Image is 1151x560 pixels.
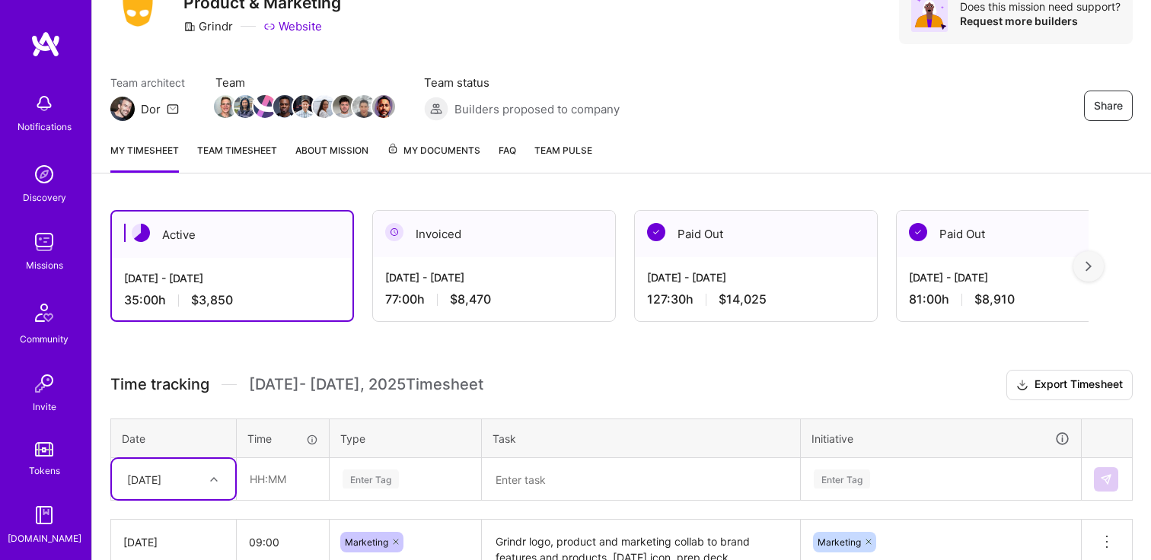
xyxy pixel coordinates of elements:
[111,418,237,458] th: Date
[499,142,516,173] a: FAQ
[1006,370,1133,400] button: Export Timesheet
[191,292,233,308] span: $3,850
[385,269,603,285] div: [DATE] - [DATE]
[18,119,72,135] div: Notifications
[234,95,257,118] img: Team Member Avatar
[647,291,865,307] div: 127:30 h
[450,291,491,307] span: $8,470
[385,223,403,241] img: Invoiced
[1100,473,1112,485] img: Submit
[897,211,1139,257] div: Paid Out
[124,292,340,308] div: 35:00 h
[354,94,374,119] a: Team Member Avatar
[330,418,482,458] th: Type
[314,94,334,119] a: Team Member Avatar
[482,418,801,458] th: Task
[141,101,161,117] div: Dor
[424,75,620,91] span: Team status
[110,375,209,394] span: Time tracking
[235,94,255,119] a: Team Member Avatar
[372,95,395,118] img: Team Member Avatar
[35,442,53,457] img: tokens
[719,291,767,307] span: $14,025
[26,257,63,273] div: Missions
[26,294,62,331] img: Community
[210,476,218,483] i: icon Chevron
[534,142,592,173] a: Team Pulse
[960,14,1121,28] div: Request more builders
[249,375,483,394] span: [DATE] - [DATE] , 2025 Timesheet
[29,88,59,119] img: bell
[20,331,69,347] div: Community
[374,94,394,119] a: Team Member Avatar
[647,269,865,285] div: [DATE] - [DATE]
[29,159,59,189] img: discovery
[811,430,1070,447] div: Initiative
[647,223,665,241] img: Paid Out
[29,500,59,530] img: guide book
[1084,91,1133,121] button: Share
[635,211,877,257] div: Paid Out
[295,142,368,173] a: About Mission
[909,223,927,241] img: Paid Out
[385,291,603,307] div: 77:00 h
[909,269,1127,285] div: [DATE] - [DATE]
[197,142,277,173] a: Team timesheet
[132,224,150,242] img: Active
[253,95,276,118] img: Team Member Avatar
[215,75,394,91] span: Team
[167,103,179,115] i: icon Mail
[387,142,480,159] span: My Documents
[247,431,318,447] div: Time
[110,97,135,121] img: Team Architect
[123,534,224,550] div: [DATE]
[255,94,275,119] a: Team Member Avatar
[29,463,60,479] div: Tokens
[818,536,861,548] span: Marketing
[127,471,161,487] div: [DATE]
[8,530,81,546] div: [DOMAIN_NAME]
[23,189,66,205] div: Discovery
[334,94,354,119] a: Team Member Avatar
[373,211,615,257] div: Invoiced
[974,291,1015,307] span: $8,910
[454,101,620,117] span: Builders proposed to company
[275,94,295,119] a: Team Member Avatar
[352,95,375,118] img: Team Member Avatar
[183,18,233,34] div: Grindr
[30,30,61,58] img: logo
[29,227,59,257] img: teamwork
[814,467,870,491] div: Enter Tag
[124,270,340,286] div: [DATE] - [DATE]
[238,459,328,499] input: HH:MM
[313,95,336,118] img: Team Member Avatar
[293,95,316,118] img: Team Member Avatar
[1086,261,1092,272] img: right
[343,467,399,491] div: Enter Tag
[183,21,196,33] i: icon CompanyGray
[215,94,235,119] a: Team Member Avatar
[387,142,480,173] a: My Documents
[1016,377,1028,393] i: icon Download
[909,291,1127,307] div: 81:00 h
[112,212,352,258] div: Active
[1094,98,1123,113] span: Share
[424,97,448,121] img: Builders proposed to company
[110,75,185,91] span: Team architect
[273,95,296,118] img: Team Member Avatar
[263,18,322,34] a: Website
[110,142,179,173] a: My timesheet
[345,536,388,548] span: Marketing
[534,145,592,156] span: Team Pulse
[33,399,56,415] div: Invite
[333,95,356,118] img: Team Member Avatar
[214,95,237,118] img: Team Member Avatar
[295,94,314,119] a: Team Member Avatar
[29,368,59,399] img: Invite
